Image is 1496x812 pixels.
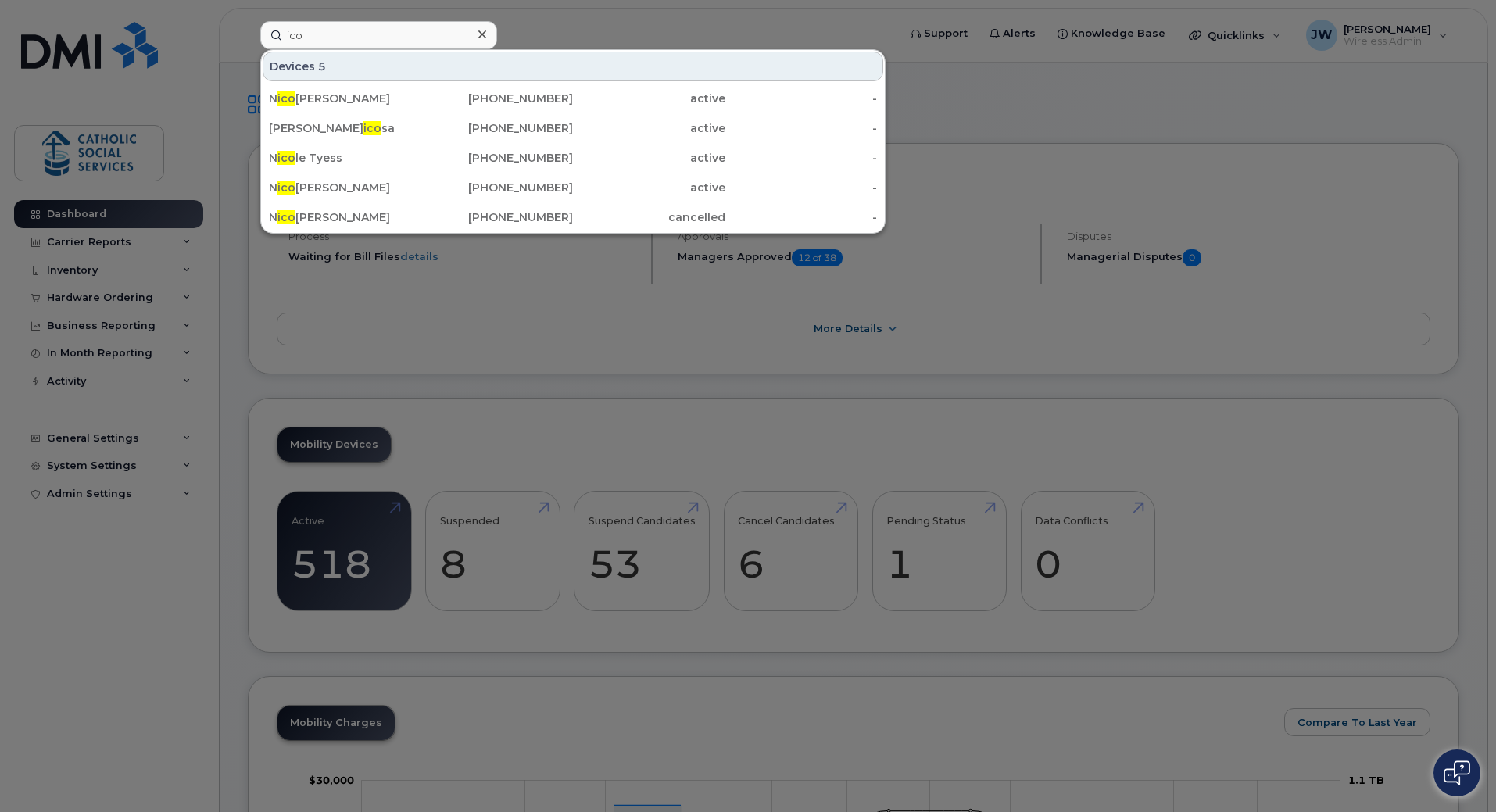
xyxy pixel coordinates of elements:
[263,84,883,113] a: Nico[PERSON_NAME][PHONE_NUMBER]active-
[277,151,295,165] span: ico
[725,150,878,166] div: -
[573,91,725,106] div: active
[421,150,574,166] div: [PHONE_NUMBER]
[263,144,883,172] a: Nicole Tyess[PHONE_NUMBER]active-
[318,59,326,74] span: 5
[263,173,883,202] a: Nico[PERSON_NAME][PHONE_NUMBER]active-
[277,210,295,224] span: ico
[363,121,381,135] span: ico
[725,209,878,225] div: -
[573,209,725,225] div: cancelled
[263,52,883,81] div: Devices
[263,114,883,142] a: [PERSON_NAME]icosa[PHONE_NUMBER]active-
[421,209,574,225] div: [PHONE_NUMBER]
[421,91,574,106] div: [PHONE_NUMBER]
[269,180,421,195] div: N [PERSON_NAME]
[269,150,421,166] div: N le Tyess
[725,180,878,195] div: -
[725,120,878,136] div: -
[573,180,725,195] div: active
[421,120,574,136] div: [PHONE_NUMBER]
[269,91,421,106] div: N [PERSON_NAME]
[269,209,421,225] div: N [PERSON_NAME]
[573,120,725,136] div: active
[277,181,295,195] span: ico
[269,120,421,136] div: [PERSON_NAME] sa
[573,150,725,166] div: active
[1444,760,1470,785] img: Open chat
[277,91,295,106] span: ico
[725,91,878,106] div: -
[263,203,883,231] a: Nico[PERSON_NAME][PHONE_NUMBER]cancelled-
[421,180,574,195] div: [PHONE_NUMBER]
